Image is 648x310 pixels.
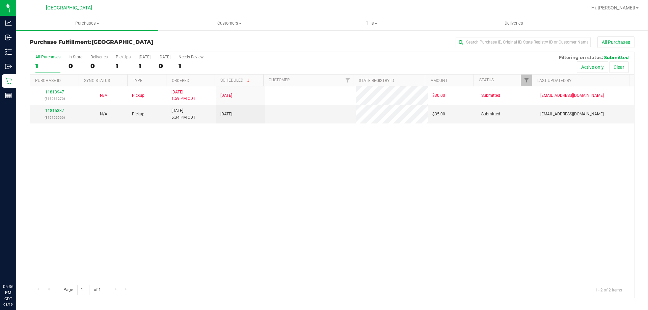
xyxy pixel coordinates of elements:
[300,16,442,30] a: Tills
[521,75,532,86] a: Filter
[35,62,60,70] div: 1
[116,55,131,59] div: PickUps
[269,78,290,82] a: Customer
[69,55,82,59] div: In Store
[35,78,61,83] a: Purchase ID
[132,92,144,99] span: Pickup
[35,55,60,59] div: All Purchases
[7,256,27,276] iframe: Resource center
[16,20,158,26] span: Purchases
[133,78,142,83] a: Type
[159,20,300,26] span: Customers
[5,49,12,55] inline-svg: Inventory
[604,55,629,60] span: Submitted
[100,112,107,116] span: Not Applicable
[90,55,108,59] div: Deliveries
[16,16,158,30] a: Purchases
[5,20,12,26] inline-svg: Analytics
[5,92,12,99] inline-svg: Reports
[597,36,634,48] button: All Purchases
[220,78,251,83] a: Scheduled
[591,5,635,10] span: Hi, [PERSON_NAME]!
[590,285,627,295] span: 1 - 2 of 2 items
[3,302,13,307] p: 08/19
[359,78,394,83] a: State Registry ID
[609,61,629,73] button: Clear
[69,62,82,70] div: 0
[171,108,195,120] span: [DATE] 5:34 PM CDT
[116,62,131,70] div: 1
[481,111,500,117] span: Submitted
[58,285,106,295] span: Page of 1
[431,78,448,83] a: Amount
[3,284,13,302] p: 05:36 PM CDT
[90,62,108,70] div: 0
[34,95,75,102] p: (316061270)
[432,92,445,99] span: $30.00
[91,39,153,45] span: [GEOGRAPHIC_DATA]
[45,90,64,94] a: 11813947
[301,20,442,26] span: Tills
[30,39,231,45] h3: Purchase Fulfillment:
[84,78,110,83] a: Sync Status
[479,78,494,82] a: Status
[5,78,12,84] inline-svg: Retail
[432,111,445,117] span: $35.00
[100,92,107,99] button: N/A
[159,55,170,59] div: [DATE]
[179,62,204,70] div: 1
[456,37,591,47] input: Search Purchase ID, Original ID, State Registry ID or Customer Name...
[20,255,28,263] iframe: Resource center unread badge
[540,111,604,117] span: [EMAIL_ADDRESS][DOMAIN_NAME]
[100,93,107,98] span: Not Applicable
[159,62,170,70] div: 0
[577,61,608,73] button: Active only
[495,20,532,26] span: Deliveries
[77,285,89,295] input: 1
[132,111,144,117] span: Pickup
[158,16,300,30] a: Customers
[100,111,107,117] button: N/A
[139,62,151,70] div: 1
[46,5,92,11] span: [GEOGRAPHIC_DATA]
[559,55,603,60] span: Filtering on status:
[179,55,204,59] div: Needs Review
[139,55,151,59] div: [DATE]
[34,114,75,121] p: (316106900)
[171,89,195,102] span: [DATE] 1:59 PM CDT
[220,111,232,117] span: [DATE]
[540,92,604,99] span: [EMAIL_ADDRESS][DOMAIN_NAME]
[481,92,500,99] span: Submitted
[220,92,232,99] span: [DATE]
[172,78,189,83] a: Ordered
[45,108,64,113] a: 11815337
[342,75,353,86] a: Filter
[5,34,12,41] inline-svg: Inbound
[5,63,12,70] inline-svg: Outbound
[537,78,571,83] a: Last Updated By
[443,16,585,30] a: Deliveries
